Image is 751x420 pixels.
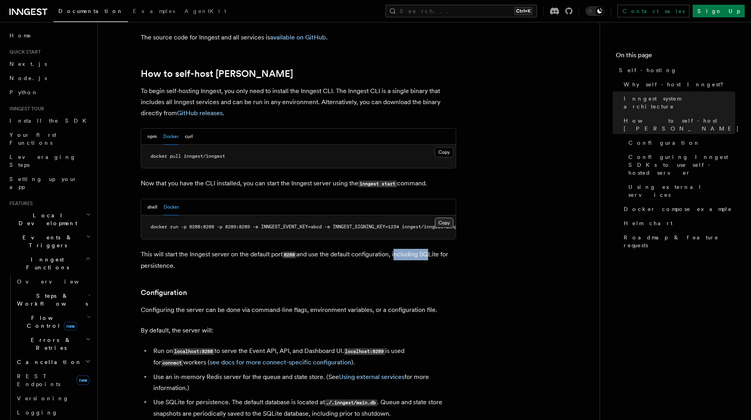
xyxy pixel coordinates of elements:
[141,325,456,336] p: By default, the server will:
[54,2,128,22] a: Documentation
[141,287,187,298] a: Configuration
[325,399,377,406] code: ./.inngest/main.db
[6,128,93,150] a: Your first Functions
[617,5,690,17] a: Contact sales
[141,249,456,271] p: This will start the Inngest server on the default port and use the default configuration, includi...
[6,85,93,99] a: Python
[9,176,77,190] span: Setting up your app
[14,333,93,355] button: Errors & Retries
[14,289,93,311] button: Steps & Workflows
[17,409,58,416] span: Logging
[6,256,85,271] span: Inngest Functions
[693,5,745,17] a: Sign Up
[621,77,735,91] a: Why self-host Inngest?
[14,292,88,308] span: Steps & Workflows
[163,129,179,145] button: Docker
[151,397,456,419] li: Use SQLite for persistence. The default database is located at . Queue and state store snapshots ...
[58,8,123,14] span: Documentation
[151,371,456,394] li: Use an in-memory Redis server for the queue and state store. (See for more information.)
[9,132,56,146] span: Your first Functions
[621,230,735,252] a: Roadmap & feature requests
[270,34,326,41] a: available on GitHub
[616,63,735,77] a: Self-hosting
[141,68,293,79] a: How to self-host [PERSON_NAME]
[185,129,193,145] button: curl
[17,373,60,387] span: REST Endpoints
[6,28,93,43] a: Home
[17,395,69,401] span: Versioning
[151,224,482,230] span: docker run -p 8288:8288 -p 8289:8289 -e INNGEST_EVENT_KEY=abcd -e INNGEST_SIGNING_KEY=1234 innges...
[624,117,739,133] span: How to self-host [PERSON_NAME]
[616,50,735,63] h4: On this page
[173,348,214,355] code: localhost:8288
[6,57,93,71] a: Next.js
[514,7,532,15] kbd: Ctrl+K
[141,86,456,119] p: To begin self-hosting Inngest, you only need to install the Inngest CLI. The Inngest CLI is a sin...
[128,2,180,21] a: Examples
[6,200,33,207] span: Features
[9,32,32,39] span: Home
[6,233,86,249] span: Events & Triggers
[161,360,183,366] code: connect
[9,154,76,168] span: Leveraging Steps
[621,202,735,216] a: Docker compose example
[14,355,93,369] button: Cancellation
[64,322,77,330] span: new
[141,178,456,189] p: Now that you have the CLI installed, you can start the Inngest server using the command.
[625,150,735,180] a: Configuring Inngest SDKs to use self-hosted server
[151,345,456,368] li: Run on to serve the Event API, API, and Dashboard UI. is used for workers ( ).
[14,336,86,352] span: Errors & Retries
[180,2,231,21] a: AgentKit
[14,358,82,366] span: Cancellation
[621,216,735,230] a: Helm chart
[624,95,735,110] span: Inngest system architecture
[435,147,453,157] button: Copy
[624,233,735,249] span: Roadmap & feature requests
[151,153,225,159] span: docker pull inngest/inngest
[6,274,93,420] div: Inngest Functions
[6,71,93,85] a: Node.js
[628,183,735,199] span: Using external services
[14,314,87,330] span: Flow Control
[6,252,93,274] button: Inngest Functions
[76,375,89,385] span: new
[283,252,296,258] code: 8288
[177,109,223,117] a: GitHub releases
[14,311,93,333] button: Flow Controlnew
[9,75,47,81] span: Node.js
[141,304,456,315] p: Configuring the server can be done via command-line flags, environment variables, or a configurat...
[6,106,44,112] span: Inngest tour
[17,278,98,285] span: Overview
[625,180,735,202] a: Using external services
[386,5,537,17] button: Search...Ctrl+K
[624,80,729,88] span: Why self-host Inngest?
[585,6,604,16] button: Toggle dark mode
[628,153,735,177] span: Configuring Inngest SDKs to use self-hosted server
[6,114,93,128] a: Install the SDK
[14,391,93,405] a: Versioning
[14,369,93,391] a: REST Endpointsnew
[133,8,175,14] span: Examples
[624,205,732,213] span: Docker compose example
[621,114,735,136] a: How to self-host [PERSON_NAME]
[210,358,351,366] a: see docs for more connect-specific configuration
[14,405,93,420] a: Logging
[6,211,86,227] span: Local Development
[9,118,91,124] span: Install the SDK
[184,8,226,14] span: AgentKit
[358,181,397,187] code: inngest start
[625,136,735,150] a: Configuration
[435,218,453,228] button: Copy
[6,172,93,194] a: Setting up your app
[164,199,179,215] button: Docker
[147,129,157,145] button: npm
[14,274,93,289] a: Overview
[6,150,93,172] a: Leveraging Steps
[619,66,677,74] span: Self-hosting
[9,89,38,95] span: Python
[6,208,93,230] button: Local Development
[6,230,93,252] button: Events & Triggers
[621,91,735,114] a: Inngest system architecture
[6,49,41,55] span: Quick start
[339,373,404,381] a: Using external services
